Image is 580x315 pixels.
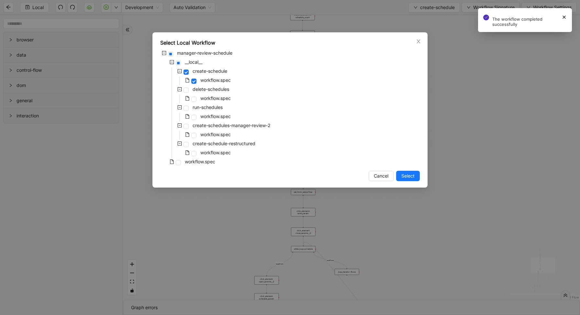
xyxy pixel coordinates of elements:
button: Select [396,171,420,181]
button: Cancel [369,171,394,181]
button: Close [415,38,422,45]
span: workflow.spec [199,131,232,138]
span: workflow.spec [200,150,231,155]
span: Select [401,172,415,179]
span: create-schedule-restructured [191,140,257,147]
span: workflow.spec [199,94,232,102]
span: minus-square [177,123,182,128]
span: create-schedules-manager-review-2 [193,123,271,128]
div: The workflow completed successfully [492,16,558,27]
span: file [185,150,190,155]
span: workflow.spec [199,149,232,157]
span: workflow.spec [200,95,231,101]
span: workflow.spec [184,158,217,166]
span: workflow.spec [200,77,231,83]
span: minus-square [177,87,182,92]
span: __local__ [185,59,202,65]
span: run-schedules [191,103,224,111]
span: file [185,96,190,101]
span: manager-review-schedule [176,49,234,57]
span: workflow.spec [200,132,231,137]
span: workflow.spec [200,114,231,119]
span: delete-schedules [191,85,230,93]
span: file [185,78,190,82]
span: workflow.spec [199,76,232,84]
span: workflow.spec [185,159,215,164]
span: minus-square [170,60,174,64]
span: create-schedule [193,68,227,74]
span: workflow.spec [199,113,232,120]
span: create-schedule-restructured [193,141,255,146]
span: run-schedules [193,104,223,110]
div: Select Local Workflow [160,39,420,47]
span: __local__ [184,58,204,66]
span: file [185,114,190,119]
span: create-schedules-manager-review-2 [191,122,272,129]
span: minus-square [177,141,182,146]
span: delete-schedules [193,86,229,92]
span: file [170,159,174,164]
span: minus-square [162,51,166,55]
span: minus-square [177,105,182,110]
span: file [185,132,190,137]
span: close [416,39,421,44]
span: manager-review-schedule [177,50,232,56]
span: create-schedule [191,67,229,75]
span: minus-square [177,69,182,73]
span: Cancel [374,172,388,179]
